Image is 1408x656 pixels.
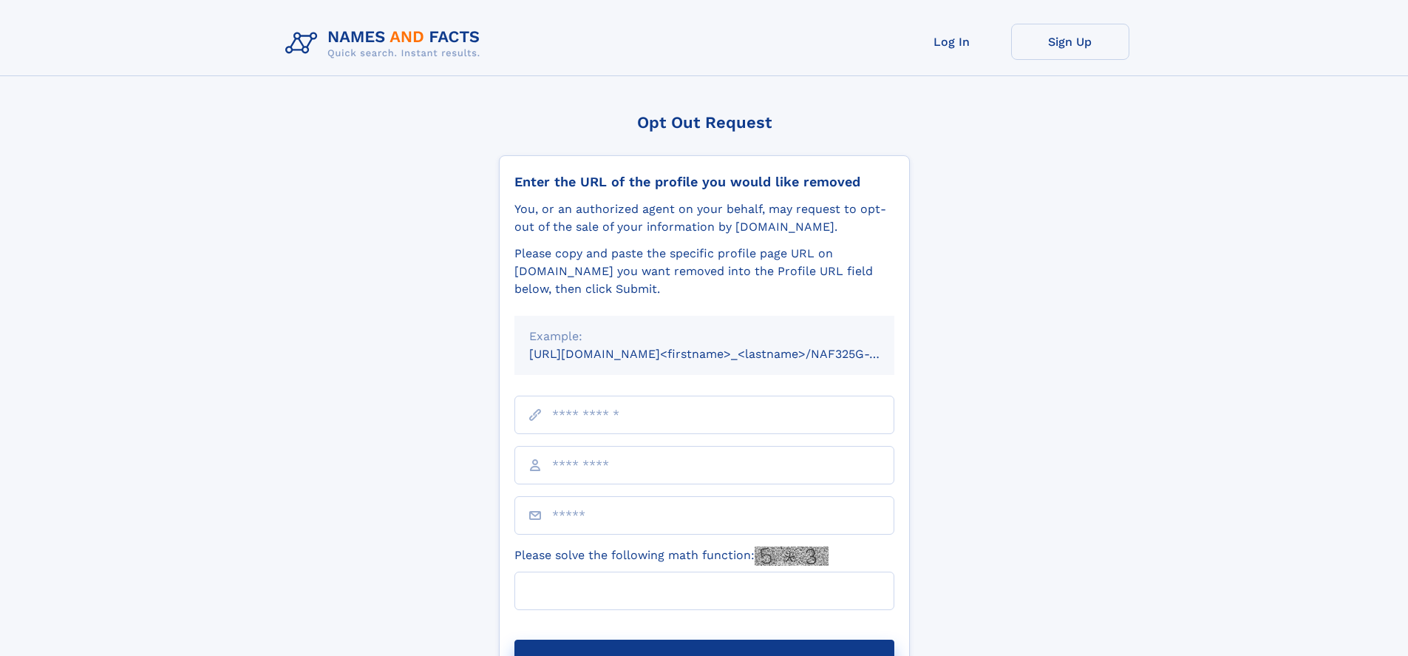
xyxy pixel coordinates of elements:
[514,245,894,298] div: Please copy and paste the specific profile page URL on [DOMAIN_NAME] you want removed into the Pr...
[529,328,880,345] div: Example:
[499,113,910,132] div: Opt Out Request
[279,24,492,64] img: Logo Names and Facts
[514,200,894,236] div: You, or an authorized agent on your behalf, may request to opt-out of the sale of your informatio...
[514,174,894,190] div: Enter the URL of the profile you would like removed
[1011,24,1129,60] a: Sign Up
[529,347,922,361] small: [URL][DOMAIN_NAME]<firstname>_<lastname>/NAF325G-xxxxxxxx
[893,24,1011,60] a: Log In
[514,547,829,566] label: Please solve the following math function:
